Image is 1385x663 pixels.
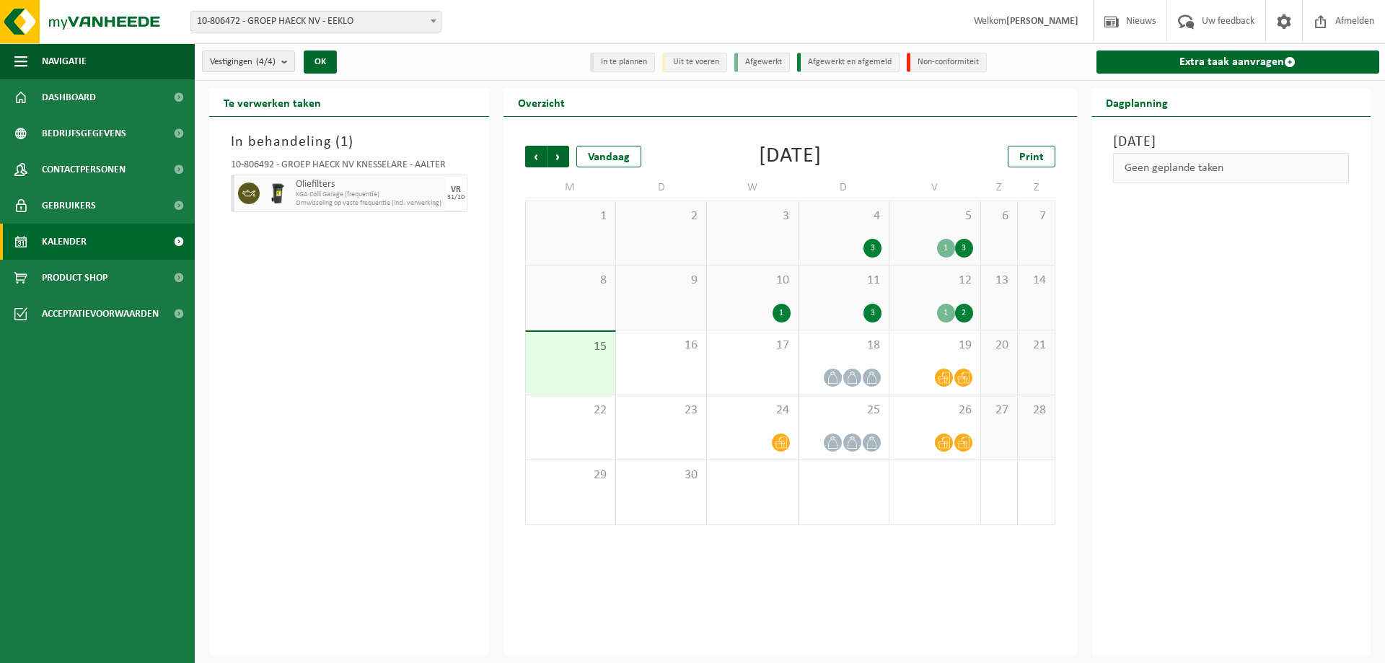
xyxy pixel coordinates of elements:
[937,239,955,258] div: 1
[42,152,126,188] span: Contactpersonen
[863,239,881,258] div: 3
[267,183,289,204] img: WB-0240-HPE-BK-01
[340,135,348,149] span: 1
[734,53,790,72] li: Afgewerkt
[576,146,641,167] div: Vandaag
[533,467,608,483] span: 29
[42,79,96,115] span: Dashboard
[1096,51,1380,74] a: Extra taak aanvragen
[707,175,798,201] td: W
[42,188,96,224] span: Gebruikers
[209,88,335,116] h2: Te verwerken taken
[623,338,699,354] span: 16
[42,260,107,296] span: Product Shop
[533,208,608,224] span: 1
[759,146,822,167] div: [DATE]
[231,160,467,175] div: 10-806492 - GROEP HAECK NV KNESSELARE - AALTER
[797,53,900,72] li: Afgewerkt en afgemeld
[988,208,1010,224] span: 6
[525,146,547,167] span: Vorige
[907,53,987,72] li: Non-conformiteit
[1019,152,1044,163] span: Print
[590,53,655,72] li: In te plannen
[210,51,276,73] span: Vestigingen
[447,194,465,201] div: 31/10
[1025,208,1047,224] span: 7
[525,175,616,201] td: M
[451,185,461,194] div: VR
[42,43,87,79] span: Navigatie
[202,51,295,72] button: Vestigingen(4/4)
[304,51,337,74] button: OK
[714,338,790,354] span: 17
[1018,175,1055,201] td: Z
[662,53,727,72] li: Uit te voeren
[616,175,707,201] td: D
[533,273,608,289] span: 8
[42,296,159,332] span: Acceptatievoorwaarden
[955,239,973,258] div: 3
[897,338,972,354] span: 19
[1006,16,1078,27] strong: [PERSON_NAME]
[623,467,699,483] span: 30
[533,403,608,418] span: 22
[1025,403,1047,418] span: 28
[1008,146,1055,167] a: Print
[988,338,1010,354] span: 20
[897,208,972,224] span: 5
[806,403,881,418] span: 25
[714,403,790,418] span: 24
[548,146,569,167] span: Volgende
[1025,338,1047,354] span: 21
[806,338,881,354] span: 18
[799,175,889,201] td: D
[981,175,1018,201] td: Z
[806,273,881,289] span: 11
[897,273,972,289] span: 12
[191,12,441,32] span: 10-806472 - GROEP HAECK NV - EEKLO
[42,115,126,152] span: Bedrijfsgegevens
[296,179,442,190] span: Oliefilters
[937,304,955,322] div: 1
[1113,153,1350,183] div: Geen geplande taken
[623,403,699,418] span: 23
[231,131,467,153] h3: In behandeling ( )
[623,273,699,289] span: 9
[296,199,442,208] span: Omwisseling op vaste frequentie (incl. verwerking)
[256,57,276,66] count: (4/4)
[773,304,791,322] div: 1
[988,403,1010,418] span: 27
[863,304,881,322] div: 3
[714,273,790,289] span: 10
[42,224,87,260] span: Kalender
[806,208,881,224] span: 4
[190,11,441,32] span: 10-806472 - GROEP HAECK NV - EEKLO
[533,339,608,355] span: 15
[1113,131,1350,153] h3: [DATE]
[1091,88,1182,116] h2: Dagplanning
[889,175,980,201] td: V
[504,88,579,116] h2: Overzicht
[1025,273,1047,289] span: 14
[988,273,1010,289] span: 13
[296,190,442,199] span: KGA Colli Garage (frequentie)
[897,403,972,418] span: 26
[955,304,973,322] div: 2
[623,208,699,224] span: 2
[714,208,790,224] span: 3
